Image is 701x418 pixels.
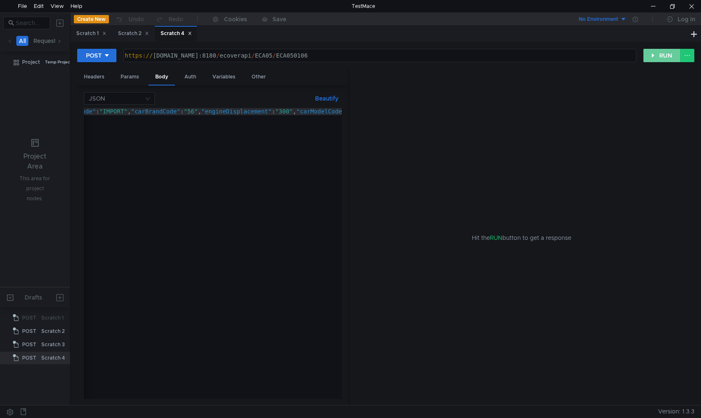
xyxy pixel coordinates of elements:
[25,292,42,302] div: Drafts
[22,312,36,324] span: POST
[312,93,342,103] button: Beautify
[41,325,65,337] div: Scratch 2
[41,338,65,351] div: Scratch 3
[161,29,192,38] div: Scratch 4
[129,14,144,24] div: Undo
[22,56,40,68] div: Project
[206,69,242,85] div: Variables
[643,49,681,62] button: RUN
[31,36,61,46] button: Requests
[490,234,502,242] span: RUN
[150,13,189,25] button: Redo
[109,13,150,25] button: Undo
[178,69,203,85] div: Auth
[22,338,36,351] span: POST
[114,69,146,85] div: Params
[22,352,36,364] span: POST
[224,14,247,24] div: Cookies
[245,69,272,85] div: Other
[77,69,111,85] div: Headers
[41,352,65,364] div: Scratch 4
[678,14,695,24] div: Log In
[569,13,627,26] button: No Environment
[169,14,183,24] div: Redo
[16,18,45,28] input: Search...
[76,29,106,38] div: Scratch 1
[86,51,102,60] div: POST
[472,233,571,242] span: Hit the button to get a response
[77,49,116,62] button: POST
[41,312,64,324] div: Scratch 1
[272,16,286,22] div: Save
[22,325,36,337] span: POST
[16,36,28,46] button: All
[149,69,175,86] div: Body
[45,56,71,68] div: Temp Project
[74,15,109,23] button: Create New
[658,405,694,418] span: Version: 1.3.3
[118,29,149,38] div: Scratch 2
[579,15,618,23] div: No Environment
